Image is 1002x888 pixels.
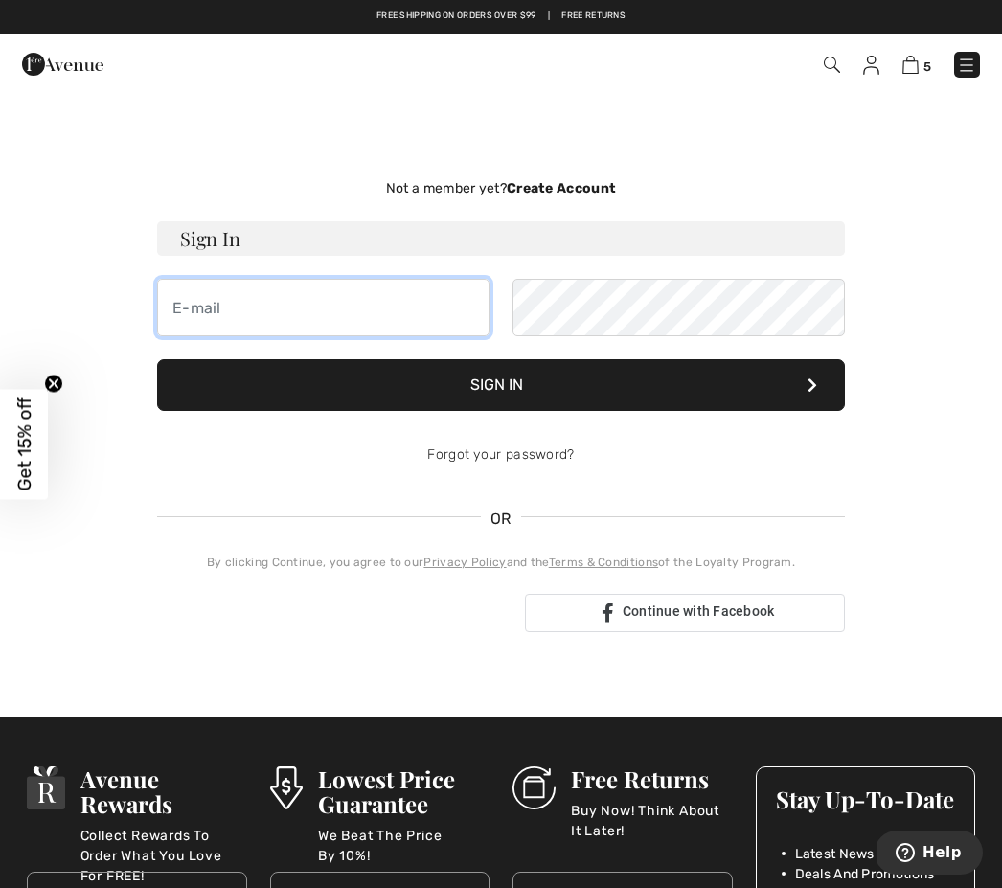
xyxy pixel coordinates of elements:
[512,766,556,809] img: Free Returns
[157,554,845,571] div: By clicking Continue, you agree to our and the of the Loyalty Program.
[13,398,35,491] span: Get 15% off
[608,19,983,283] iframe: Sign in with Google Dialog
[571,801,733,839] p: Buy Now! Think About It Later!
[44,374,63,393] button: Close teaser
[481,508,521,531] span: OR
[27,766,65,809] img: Avenue Rewards
[270,766,303,809] img: Lowest Price Guarantee
[795,864,935,884] span: Deals And Promotions
[148,592,519,634] iframe: Sign in with Google Button
[571,766,733,791] h3: Free Returns
[549,556,658,569] a: Terms & Conditions
[877,831,983,878] iframe: Opens a widget where you can find more information
[318,826,490,864] p: We Beat The Price By 10%!
[157,592,510,634] div: Sign in with Google. Opens in new tab
[22,54,103,72] a: 1ère Avenue
[22,45,103,83] img: 1ère Avenue
[776,786,956,811] h3: Stay Up-To-Date
[80,826,247,864] p: Collect Rewards To Order What You Love For FREE!
[157,178,845,198] div: Not a member yet?
[507,180,616,196] strong: Create Account
[795,844,875,864] span: Latest News
[80,766,247,816] h3: Avenue Rewards
[157,359,845,411] button: Sign In
[561,10,626,23] a: Free Returns
[157,279,490,336] input: E-mail
[623,603,775,619] span: Continue with Facebook
[318,766,490,816] h3: Lowest Price Guarantee
[376,10,536,23] a: Free shipping on orders over $99
[427,446,574,463] a: Forgot your password?
[525,594,845,632] a: Continue with Facebook
[423,556,506,569] a: Privacy Policy
[548,10,550,23] span: |
[157,221,845,256] h3: Sign In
